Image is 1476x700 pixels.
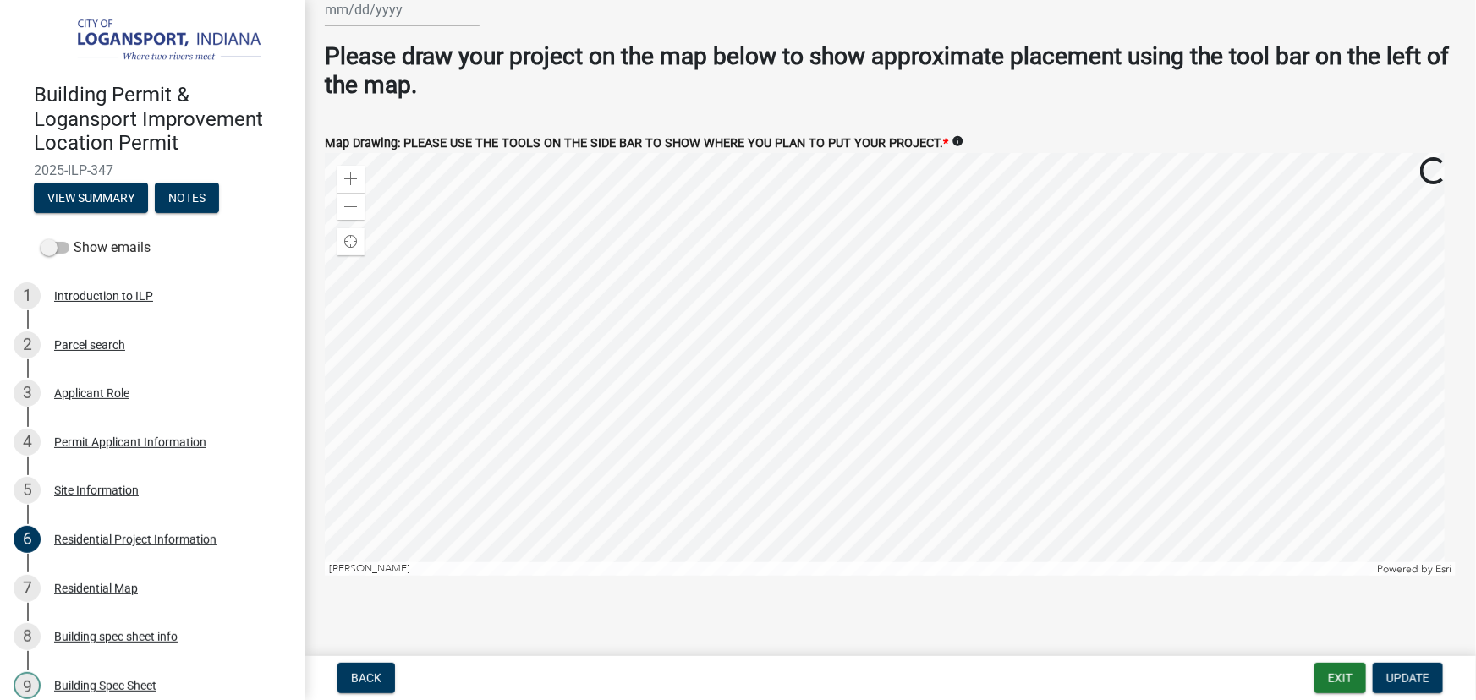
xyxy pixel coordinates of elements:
img: City of Logansport, Indiana [34,18,277,65]
wm-modal-confirm: Summary [34,192,148,205]
div: Powered by [1373,562,1456,576]
div: 6 [14,526,41,553]
label: Show emails [41,238,151,258]
div: [PERSON_NAME] [325,562,1373,576]
div: 7 [14,575,41,602]
div: Residential Map [54,582,138,594]
button: Notes [155,183,219,213]
div: 3 [14,380,41,407]
div: Applicant Role [54,387,129,399]
div: 2 [14,331,41,358]
button: Exit [1314,663,1366,693]
i: info [952,135,963,147]
a: Esri [1435,563,1451,575]
div: Parcel search [54,339,125,351]
span: Update [1386,671,1429,685]
div: Find my location [337,228,365,255]
button: View Summary [34,183,148,213]
button: Update [1373,663,1443,693]
div: 5 [14,477,41,504]
div: Permit Applicant Information [54,436,206,448]
div: 9 [14,672,41,699]
button: Back [337,663,395,693]
div: Zoom in [337,166,365,193]
div: Residential Project Information [54,533,217,545]
div: Introduction to ILP [54,290,153,302]
span: Back [351,671,381,685]
label: Map Drawing: PLEASE USE THE TOOLS ON THE SIDE BAR TO SHOW WHERE YOU PLAN TO PUT YOUR PROJECT. [325,138,948,150]
h4: Building Permit & Logansport Improvement Location Permit [34,83,291,156]
div: 1 [14,282,41,309]
div: Building spec sheet info [54,631,178,643]
strong: Please draw your project on the map below to show approximate placement using the tool bar on the... [325,42,1449,99]
div: Building Spec Sheet [54,680,156,692]
div: Site Information [54,484,139,496]
div: Zoom out [337,193,365,220]
div: 8 [14,623,41,650]
span: 2025-ILP-347 [34,162,271,178]
div: 4 [14,429,41,456]
wm-modal-confirm: Notes [155,192,219,205]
